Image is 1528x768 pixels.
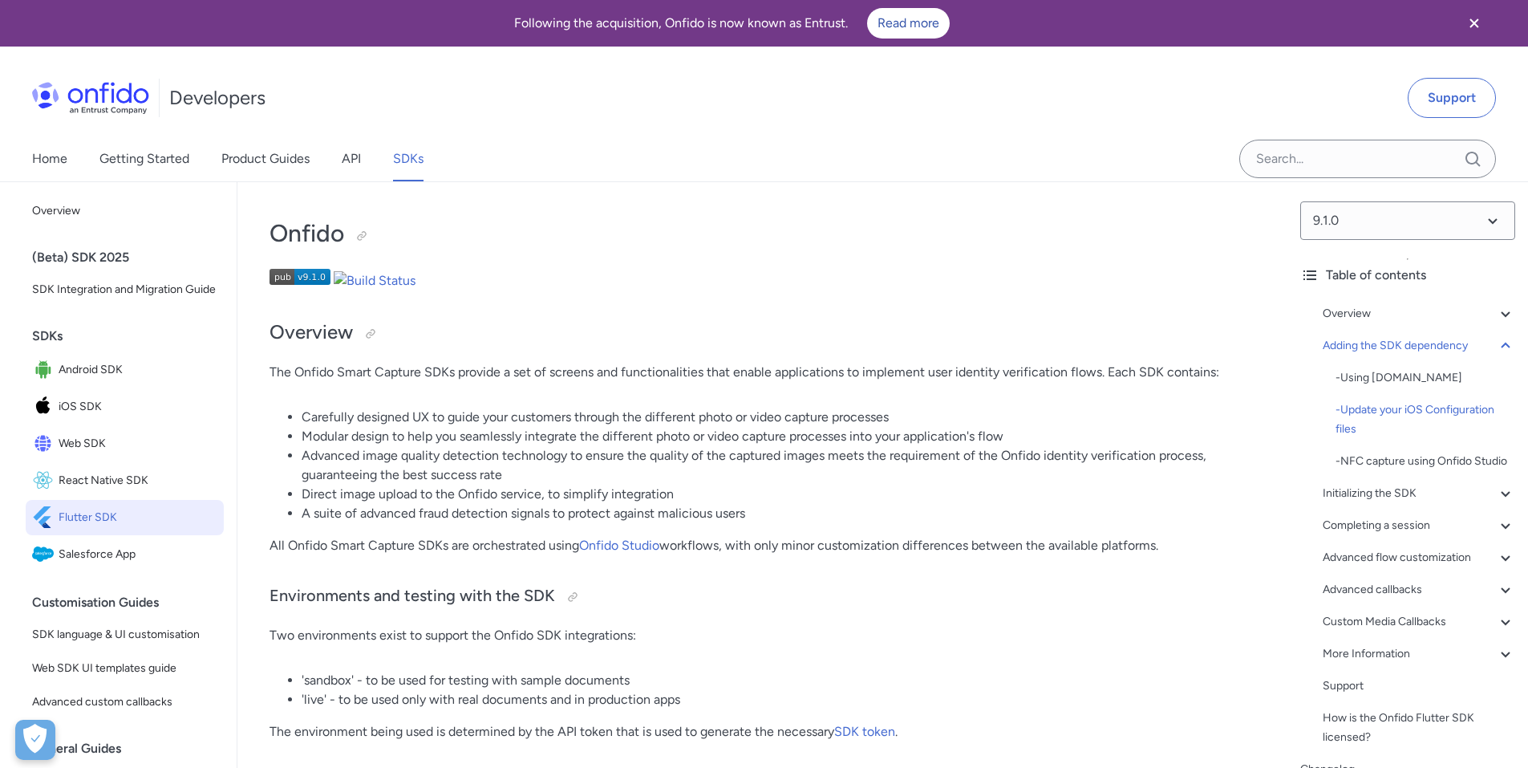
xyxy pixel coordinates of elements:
p: The Onfido Smart Capture SDKs provide a set of screens and functionalities that enable applicatio... [270,363,1255,382]
a: Onfido Studio [579,538,659,553]
div: (Beta) SDK 2025 [32,242,230,274]
img: IconWeb SDK [32,433,59,455]
div: SDKs [32,320,230,352]
a: -Using [DOMAIN_NAME] [1335,368,1515,388]
div: - Using [DOMAIN_NAME] [1335,368,1515,388]
a: SDK Integration and Migration Guide [26,274,224,306]
a: SDKs [393,136,424,181]
li: 'sandbox' - to be used for testing with sample documents [302,671,1255,690]
a: SDK token [834,724,895,739]
img: IconReact Native SDK [32,469,59,492]
a: Custom Media Callbacks [1323,612,1515,632]
img: Build Status [334,271,415,291]
div: Following the acquisition, Onfido is now known as Entrust. [19,8,1445,39]
span: Android SDK [59,359,217,381]
span: Advanced custom callbacks [32,693,217,712]
a: Adding the SDK dependency [1323,336,1515,356]
span: Web SDK [59,433,217,455]
div: Table of contents [1300,266,1515,285]
li: A suite of advanced fraud detection signals to protect against malicious users [302,504,1255,523]
a: Overview [1323,304,1515,323]
div: Customisation Guides [32,587,230,619]
input: Onfido search input field [1239,140,1496,178]
a: Product Guides [221,136,310,181]
li: 'live' - to be used only with real documents and in production apps [302,690,1255,709]
a: Advanced flow customization [1323,548,1515,567]
a: IconReact Native SDKReact Native SDK [26,463,224,498]
a: Read more [867,8,950,39]
h2: Overview [270,319,1255,347]
p: The environment being used is determined by the API token that is used to generate the necessary . [270,722,1255,742]
a: IconWeb SDKWeb SDK [26,426,224,461]
a: IconSalesforce AppSalesforce App [26,537,224,572]
a: Support [1323,677,1515,696]
a: SDK language & UI customisation [26,619,224,651]
a: IconiOS SDKiOS SDK [26,389,224,425]
span: Flutter SDK [59,506,217,529]
a: Advanced custom callbacks [26,686,224,718]
a: Getting Started [99,136,189,181]
div: - Update your iOS Configuration files [1335,400,1515,439]
span: iOS SDK [59,396,217,418]
span: Overview [32,201,217,221]
h1: Developers [169,85,265,111]
div: Cookie Preferences [15,720,55,760]
div: - NFC capture using Onfido Studio [1335,452,1515,471]
div: General Guides [32,733,230,765]
a: API [342,136,361,181]
li: Modular design to help you seamlessly integrate the different photo or video capture processes in... [302,427,1255,446]
span: Salesforce App [59,543,217,566]
li: Direct image upload to the Onfido service, to simplify integration [302,485,1255,504]
h3: Environments and testing with the SDK [270,584,1255,610]
p: Two environments exist to support the Onfido SDK integrations: [270,626,1255,645]
a: -Update your iOS Configuration files [1335,400,1515,439]
a: Advanced callbacks [1323,580,1515,599]
a: Completing a session [1323,516,1515,535]
a: Support [1408,78,1496,118]
a: How is the Onfido Flutter SDK licensed? [1323,709,1515,747]
a: -NFC capture using Onfido Studio [1335,452,1515,471]
a: Overview [26,195,224,227]
p: All Onfido Smart Capture SDKs are orchestrated using workflows, with only minor customization dif... [270,536,1255,555]
img: IconSalesforce App [32,543,59,566]
span: Web SDK UI templates guide [32,659,217,678]
a: IconAndroid SDKAndroid SDK [26,352,224,388]
h1: Onfido [270,217,1255,250]
button: Open Preferences [15,720,55,760]
a: IconFlutter SDKFlutter SDK [26,500,224,535]
li: Advanced image quality detection technology to ensure the quality of the captured images meets th... [302,446,1255,485]
a: Web SDK UI templates guide [26,652,224,685]
span: React Native SDK [59,469,217,492]
img: IconiOS SDK [32,396,59,418]
span: SDK Integration and Migration Guide [32,280,217,299]
img: Version [270,269,330,285]
a: Initializing the SDK [1323,484,1515,503]
svg: Close banner [1465,14,1484,33]
button: Close banner [1445,3,1504,43]
img: Onfido Logo [32,82,149,114]
a: Home [32,136,67,181]
img: IconAndroid SDK [32,359,59,381]
a: More Information [1323,644,1515,664]
img: IconFlutter SDK [32,506,59,529]
li: Carefully designed UX to guide your customers through the different photo or video capture processes [302,408,1255,427]
span: SDK language & UI customisation [32,625,217,644]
